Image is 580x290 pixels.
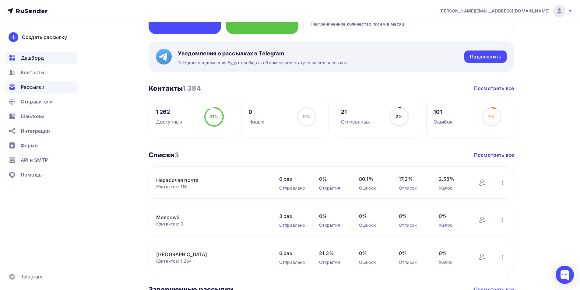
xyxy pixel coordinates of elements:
a: [GEOGRAPHIC_DATA] [156,251,260,258]
div: Открытия [319,222,347,228]
div: Подключить [470,53,501,60]
div: Контактов: 1 264 [156,258,267,264]
span: 21.3% [319,250,347,257]
span: 3 раз [279,212,307,220]
span: 0% [439,250,466,257]
span: 7% [488,114,495,119]
a: Шаблоны [5,110,77,122]
span: 0% [359,250,387,257]
span: Шаблоны [21,113,44,120]
span: 17.2% [399,175,427,183]
span: [PERSON_NAME][EMAIL_ADDRESS][DOMAIN_NAME] [439,8,550,14]
div: Контактов: 0 [156,221,267,227]
div: Отписок [399,259,427,265]
div: Открытия [319,185,347,191]
div: Отписанных [341,118,370,125]
span: 0% [359,212,387,220]
div: Жалоб [439,185,466,191]
span: Уведомления о рассылках в Telegram [178,50,348,57]
div: 1 262 [156,108,183,116]
span: 0% [399,250,427,257]
a: [PERSON_NAME][EMAIL_ADDRESS][DOMAIN_NAME] [439,5,573,17]
a: Посмотреть все [474,85,514,92]
span: 6 раз [279,250,307,257]
div: Отписок [399,222,427,228]
div: Ошибок [359,185,387,191]
span: 0% [319,212,347,220]
div: Отправлено [279,259,307,265]
span: 0% [399,212,427,220]
div: Контактов: 116 [156,184,267,190]
span: Дашборд [21,54,44,61]
span: 91% [209,114,218,119]
a: Рассылки [5,81,77,93]
span: Отправители [21,98,53,105]
div: Открытия [319,259,347,265]
span: 0 раз [279,175,307,183]
a: Формы [5,139,77,152]
span: Рассылки [21,83,44,91]
div: Доступных [156,118,183,125]
span: Telegram [21,273,42,280]
a: Moscow2 [156,214,260,221]
div: Ошибок [359,259,387,265]
div: Отписок [399,185,427,191]
span: 1 384 [183,84,201,92]
div: 0 [248,108,265,116]
span: Интеграции [21,127,50,135]
span: Контакты [21,69,44,76]
span: API и SMTP [21,156,48,164]
div: Жалоб [439,222,466,228]
span: 0% [303,114,310,119]
div: Новых [248,118,265,125]
span: 80.1% [359,175,387,183]
span: Формы [21,142,39,149]
span: 2% [395,114,402,119]
span: Помощь [21,171,42,178]
div: Отправлено [279,222,307,228]
span: Telegram уведомления будут сообщать об изменении статуса ваших рассылок. [178,60,348,66]
div: 101 [434,108,453,116]
div: Ошибок [434,118,453,125]
a: Посмотреть все [474,151,514,159]
a: Дашборд [5,52,77,64]
h3: Контакты [149,84,201,93]
a: Отправители [5,96,77,108]
div: 21 [341,108,370,116]
span: 0% [439,212,466,220]
a: Нерабочая почта [156,176,260,184]
span: 2.58% [439,175,466,183]
a: Контакты [5,66,77,79]
div: Создать рассылку [22,33,67,41]
div: Ошибок [359,222,387,228]
div: Жалоб [439,259,466,265]
span: 3 [174,151,179,159]
h3: Списки [149,151,179,159]
div: Отправлено [279,185,307,191]
span: 0% [319,175,347,183]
